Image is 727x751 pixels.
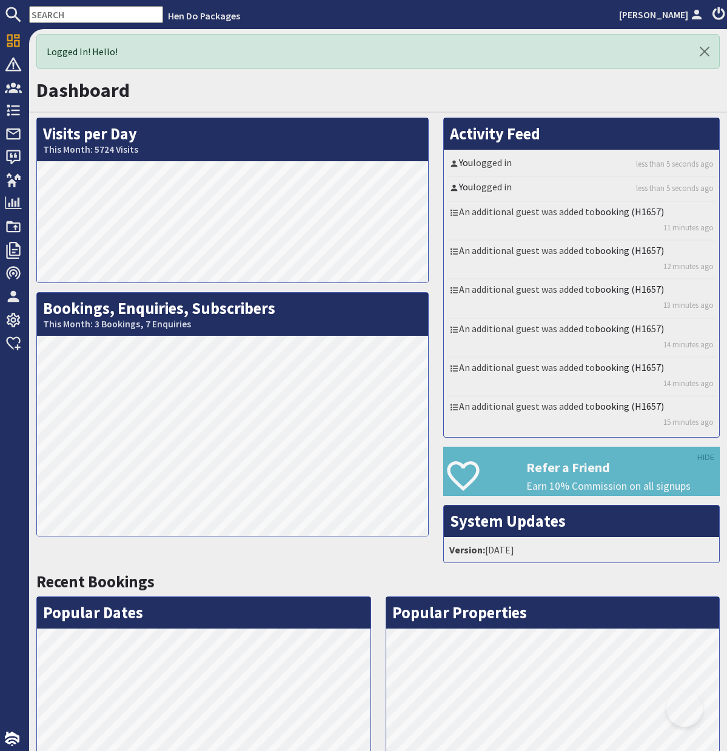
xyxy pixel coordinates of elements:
[447,153,716,177] li: logged in
[447,202,716,241] li: An additional guest was added to
[447,358,716,396] li: An additional guest was added to
[459,181,473,193] a: You
[447,540,716,559] li: [DATE]
[29,6,163,23] input: SEARCH
[447,396,716,434] li: An additional guest was added to
[386,597,720,629] h2: Popular Properties
[447,177,716,201] li: logged in
[443,447,720,496] a: Refer a Friend Earn 10% Commission on all signups
[595,283,664,295] a: booking (H1657)
[450,511,566,531] a: System Updates
[526,478,719,494] p: Earn 10% Commission on all signups
[663,339,714,350] a: 14 minutes ago
[5,732,19,746] img: staytech_i_w-64f4e8e9ee0a9c174fd5317b4b171b261742d2d393467e5bdba4413f4f884c10.svg
[663,261,714,272] a: 12 minutes ago
[666,690,703,727] iframe: Toggle Customer Support
[595,322,664,335] a: booking (H1657)
[619,7,705,22] a: [PERSON_NAME]
[663,378,714,389] a: 14 minutes ago
[663,299,714,311] a: 13 minutes ago
[595,205,664,218] a: booking (H1657)
[447,319,716,358] li: An additional guest was added to
[449,544,485,556] strong: Version:
[37,118,428,161] h2: Visits per Day
[36,34,720,69] div: Logged In! Hello!
[663,222,714,233] a: 11 minutes ago
[36,78,130,102] a: Dashboard
[37,597,370,629] h2: Popular Dates
[595,361,664,373] a: booking (H1657)
[447,279,716,318] li: An additional guest was added to
[636,182,714,194] a: less than 5 seconds ago
[697,451,714,464] a: HIDE
[43,318,422,330] small: This Month: 3 Bookings, 7 Enquiries
[459,156,473,169] a: You
[636,158,714,170] a: less than 5 seconds ago
[168,10,240,22] a: Hen Do Packages
[663,416,714,428] a: 15 minutes ago
[37,293,428,336] h2: Bookings, Enquiries, Subscribers
[526,459,719,475] h3: Refer a Friend
[447,241,716,279] li: An additional guest was added to
[595,400,664,412] a: booking (H1657)
[43,144,422,155] small: This Month: 5724 Visits
[36,572,155,592] a: Recent Bookings
[595,244,664,256] a: booking (H1657)
[450,124,540,144] a: Activity Feed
